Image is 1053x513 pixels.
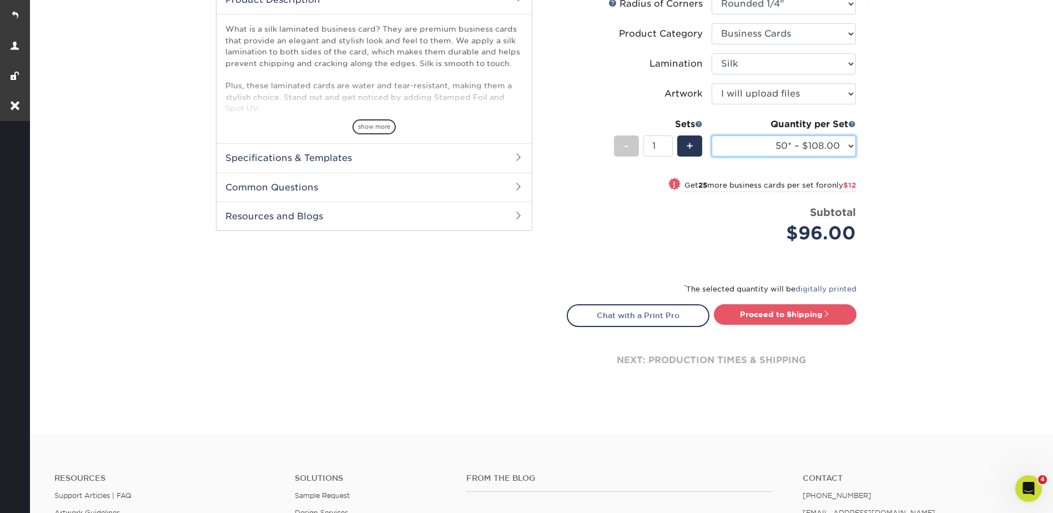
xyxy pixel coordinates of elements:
div: $96.00 [720,220,856,247]
span: show more [352,119,396,134]
div: Artwork [664,87,703,100]
h2: Common Questions [216,173,532,202]
span: ! [673,179,676,190]
p: What is a silk laminated business card? They are premium business cards that provide an elegant a... [225,23,523,204]
h2: Specifications & Templates [216,143,532,172]
div: next: production times & shipping [567,327,856,394]
a: Proceed to Shipping [714,304,856,324]
span: - [624,138,629,154]
strong: Subtotal [810,206,856,218]
span: + [686,138,693,154]
a: Sample Request [295,491,350,500]
h4: Resources [54,474,278,483]
span: 4 [1038,475,1047,484]
small: The selected quantity will be [684,285,856,293]
iframe: Intercom live chat [1015,475,1042,502]
a: Support Articles | FAQ [54,491,132,500]
span: only [827,181,856,189]
a: digitally printed [795,285,856,293]
h4: From the Blog [466,474,773,483]
div: Product Category [619,27,703,41]
small: Get more business cards per set for [684,181,856,192]
div: Sets [614,118,703,131]
a: Contact [803,474,1026,483]
a: [PHONE_NUMBER] [803,491,871,500]
div: Quantity per Set [712,118,856,131]
strong: 25 [698,181,707,189]
h4: Solutions [295,474,450,483]
h2: Resources and Blogs [216,202,532,230]
span: $12 [843,181,856,189]
div: Lamination [649,57,703,71]
a: Chat with a Print Pro [567,304,709,326]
